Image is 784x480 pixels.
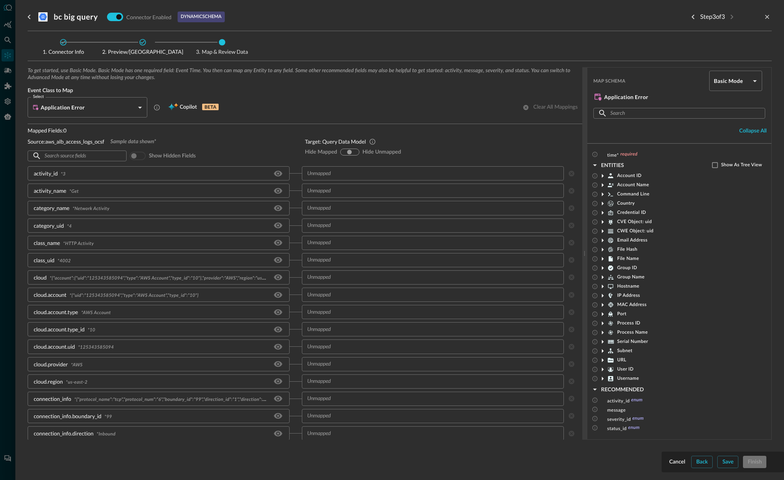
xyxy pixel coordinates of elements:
svg: Google BigQuery [38,12,48,22]
button: Hide/Show source field [272,167,284,180]
span: * HTTP Activity [63,242,94,246]
h3: bc big query [54,12,98,22]
button: Hide/Show source field [272,271,284,283]
button: Hide/Show source field [272,427,284,440]
svg: Query’s Data Model (QDM) is based on the Open Cybersecurity Schema Framework (OCSF). QDM aims to ... [369,138,376,145]
span: Subnet [617,348,632,354]
span: * {"protocol_name":"tcp","protocol_num":"6","boundary_id":"99","direction_id":"1","direction":"In... [74,396,285,402]
p: dynamic schema [181,13,221,20]
svg: Application Error events describe issues with an applications. The error message should be put in... [153,104,160,111]
span: Process Name [617,329,648,336]
button: Cancel [668,456,687,468]
div: connection_info.direction [34,429,94,437]
span: URL [617,357,626,363]
span: Account ID [617,173,642,179]
p: Connector Enabled [126,13,171,21]
span: * Get [69,189,79,194]
div: cloud [34,273,47,281]
span: enum [631,397,643,403]
h5: Basic Mode [714,77,750,85]
span: required [621,151,638,157]
input: Unmapped [304,221,549,230]
button: Hide/Show source field [272,306,284,318]
div: connection_info [34,395,71,403]
span: File Name [617,256,639,262]
p: Mapped Fields: 0 [28,126,293,134]
span: Group ID [617,265,637,271]
input: Unmapped [304,324,549,334]
button: Back [691,456,713,468]
button: Hide/Show source field [272,358,284,370]
span: Show As Tree View [721,162,762,168]
button: Hide/Show source field [272,289,284,301]
span: Show hidden fields [149,152,196,159]
input: Unmapped [304,290,549,300]
span: Sample data shown* [110,138,156,145]
div: cloud.provider [34,360,68,368]
div: connection_info.boundary_id [34,412,101,420]
button: Hide/Show source field [272,375,284,387]
input: Unmapped [304,377,549,386]
span: Serial Number [617,339,648,345]
div: cloud.account [34,291,66,299]
div: cloud.account.type_id [34,325,85,333]
button: RECOMMENDED [590,383,648,396]
button: Hide/Show source field [272,219,284,232]
h5: Application Error [41,104,85,111]
span: Preview/[GEOGRAPHIC_DATA] [102,49,183,55]
span: Hide Mapped [305,149,337,156]
span: enum [628,425,640,431]
span: enum [632,415,644,422]
span: * AWS Account [81,311,111,315]
span: * Inbound [97,432,116,437]
span: * Network Activity [72,207,109,211]
span: Map Schema [593,78,706,84]
span: message [607,408,626,413]
span: Connector Info [31,49,96,55]
div: class_uid [34,256,54,264]
span: IP Address [617,293,640,299]
button: Hide/Show source field [272,254,284,266]
h5: Application Error [604,93,648,101]
div: category_name [34,204,69,212]
span: Group Name [617,274,645,280]
span: Credential ID [617,210,646,216]
span: * {"account":{"uid":"125343585094","type":"AWS Account","type_id":"10"},"provider":"AWS","region"... [50,274,280,281]
button: Hide/Show source field [272,341,284,353]
input: Unmapped [304,186,549,195]
p: Target: Query Data Model [305,137,366,146]
span: * {"uid":"125343585094","type":"AWS Account","type_id":"10"} [69,293,199,298]
span: Command Line [617,191,649,197]
button: Hide/Show source field [272,323,284,336]
span: MAC Address [617,302,647,308]
input: Unmapped [304,203,549,213]
span: To get started, use Basic Mode. Basic Mode has one required field: Event Time. You then can map a... [28,67,582,81]
p: Step 3 of 3 [700,12,725,22]
label: Select [33,94,44,100]
div: activity_name [34,187,66,195]
p: BETA [202,104,219,110]
input: Unmapped [304,394,549,404]
span: * 4002 [58,259,71,263]
input: Unmapped [304,342,549,351]
button: Hide/Show source field [272,185,284,197]
button: Save [717,456,738,468]
p: Source: aws_alb_access_logs_ocsf [28,137,104,146]
span: * AWS [71,363,82,367]
div: category_uid [34,222,64,230]
span: * 125343585094 [78,345,114,350]
span: time* [607,153,619,158]
input: Search [610,106,748,121]
span: Process ID [617,320,640,326]
input: Unmapped [304,307,549,317]
input: Unmapped [304,429,549,438]
span: severity_id [607,417,631,422]
span: status_id [607,427,627,431]
input: Unmapped [304,169,549,178]
span: Port [617,311,626,317]
div: cloud.account.type [34,308,78,316]
input: Unmapped [304,238,549,248]
span: Country [617,200,635,207]
span: File Hash [617,247,637,253]
button: go back [23,11,35,23]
